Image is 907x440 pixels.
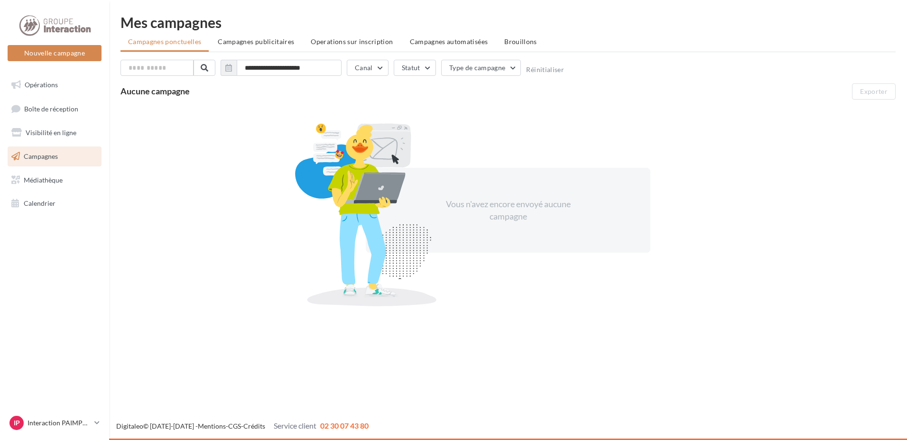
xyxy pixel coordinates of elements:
span: Service client [274,421,316,430]
a: Visibilité en ligne [6,123,103,143]
a: Médiathèque [6,170,103,190]
button: Statut [394,60,436,76]
span: Campagnes publicitaires [218,37,294,46]
span: Visibilité en ligne [26,128,76,137]
div: Mes campagnes [120,15,896,29]
a: Boîte de réception [6,99,103,119]
span: IP [14,418,20,428]
button: Nouvelle campagne [8,45,102,61]
span: Aucune campagne [120,86,190,96]
div: Vous n'avez encore envoyé aucune campagne [426,198,590,222]
p: Interaction PAIMPOL [28,418,91,428]
a: CGS [228,422,241,430]
a: Crédits [243,422,265,430]
a: Digitaleo [116,422,143,430]
button: Réinitialiser [526,66,564,73]
span: Calendrier [24,199,56,207]
span: Opérations [25,81,58,89]
span: Operations sur inscription [311,37,393,46]
a: Opérations [6,75,103,95]
span: Brouillons [504,37,537,46]
a: Mentions [198,422,226,430]
button: Exporter [852,83,896,100]
a: Campagnes [6,147,103,166]
span: Boîte de réception [24,104,78,112]
button: Type de campagne [441,60,521,76]
button: Canal [347,60,389,76]
span: Campagnes [24,152,58,160]
a: IP Interaction PAIMPOL [8,414,102,432]
span: 02 30 07 43 80 [320,421,369,430]
span: © [DATE]-[DATE] - - - [116,422,369,430]
a: Calendrier [6,193,103,213]
span: Médiathèque [24,175,63,183]
span: Campagnes automatisées [410,37,488,46]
